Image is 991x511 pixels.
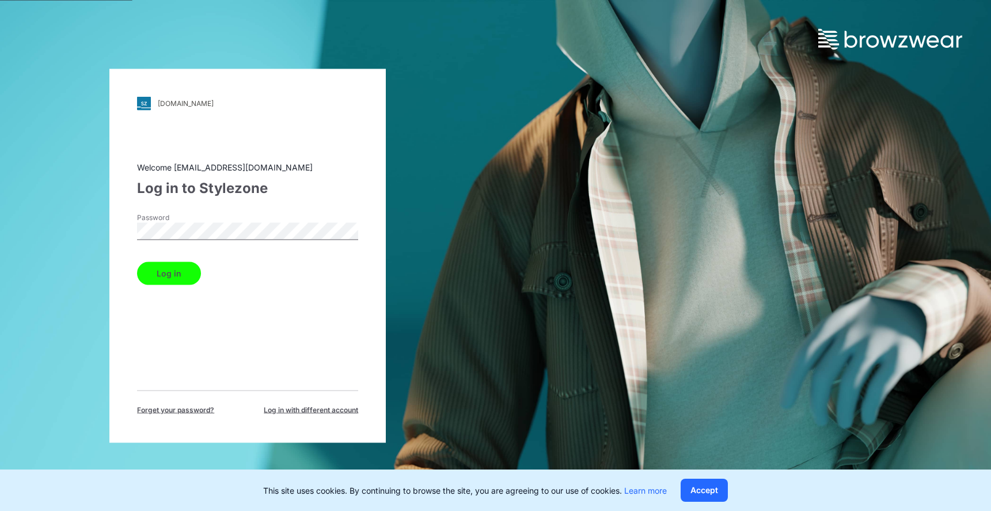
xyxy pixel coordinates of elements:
[137,212,218,222] label: Password
[137,96,151,110] img: svg+xml;base64,PHN2ZyB3aWR0aD0iMjgiIGhlaWdodD0iMjgiIHZpZXdCb3g9IjAgMCAyOCAyOCIgZmlsbD0ibm9uZSIgeG...
[137,404,214,415] span: Forget your password?
[624,486,667,495] a: Learn more
[137,262,201,285] button: Log in
[263,484,667,497] p: This site uses cookies. By continuing to browse the site, you are agreeing to our use of cookies.
[681,479,728,502] button: Accept
[137,96,358,110] a: [DOMAIN_NAME]
[137,177,358,198] div: Log in to Stylezone
[158,99,214,108] div: [DOMAIN_NAME]
[264,404,358,415] span: Log in with different account
[137,161,358,173] div: Welcome [EMAIL_ADDRESS][DOMAIN_NAME]
[818,29,962,50] img: browzwear-logo.73288ffb.svg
